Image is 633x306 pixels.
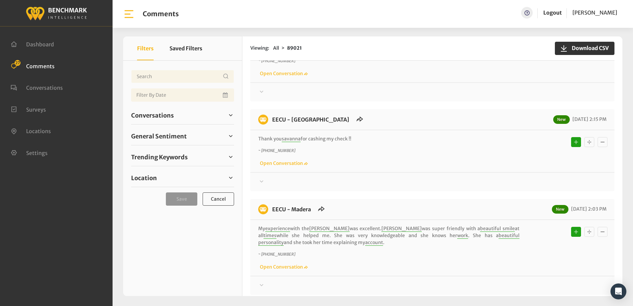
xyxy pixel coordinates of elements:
[258,225,519,246] p: My with the was excellent. was super friendly with a at all while she helped me. She was very kno...
[543,7,562,19] a: Logout
[26,106,46,113] span: Surveys
[571,116,607,122] span: [DATE] 2:15 PM
[268,115,353,125] h6: EECU - Porterville
[131,110,234,120] a: Conversations
[131,111,174,120] span: Conversations
[26,149,48,156] span: Settings
[258,204,268,214] img: benchmark
[11,84,63,90] a: Conversations
[268,204,315,214] h6: EECU - Madera
[131,174,157,182] span: Location
[123,8,135,20] img: bar
[555,42,614,55] button: Download CSV
[365,239,383,246] span: account
[26,128,51,134] span: Locations
[131,88,234,102] input: Date range input field
[15,60,21,66] span: 27
[250,45,269,52] span: Viewing:
[568,44,609,52] span: Download CSV
[258,71,308,76] a: Open Conversation
[258,135,519,142] p: Thank you for cashing my check !!
[572,9,617,16] span: [PERSON_NAME]
[258,115,268,125] img: benchmark
[569,225,609,238] div: Basic example
[131,173,234,183] a: Location
[457,232,468,239] span: work
[264,232,276,239] span: times
[569,135,609,149] div: Basic example
[26,63,55,69] span: Comments
[11,40,54,47] a: Dashboard
[258,148,295,153] i: ~ [PHONE_NUMBER]
[143,10,179,18] h1: Comments
[131,153,188,162] span: Trending Keywords
[543,9,562,16] a: Logout
[572,7,617,19] a: [PERSON_NAME]
[381,226,422,232] span: [PERSON_NAME]
[131,152,234,162] a: Trending Keywords
[309,226,350,232] span: [PERSON_NAME]
[569,206,607,212] span: [DATE] 2:03 PM
[131,132,187,141] span: General Sentiment
[258,264,308,270] a: Open Conversation
[25,5,87,21] img: benchmark
[26,41,54,48] span: Dashboard
[131,131,234,141] a: General Sentiment
[258,160,308,166] a: Open Conversation
[552,205,568,214] span: New
[131,70,234,83] input: Username
[272,116,349,123] a: EECU - [GEOGRAPHIC_DATA]
[221,88,230,102] button: Open Calendar
[11,62,55,69] a: Comments 27
[258,58,295,63] i: ~ [PHONE_NUMBER]
[26,84,63,91] span: Conversations
[273,45,279,51] span: All
[282,136,301,142] span: savanna
[258,232,519,246] span: beautiful personality
[258,252,295,257] i: ~ [PHONE_NUMBER]
[11,106,46,112] a: Surveys
[137,36,154,60] button: Filters
[11,127,51,134] a: Locations
[287,45,302,51] strong: 89021
[272,206,311,213] a: EECU - Madera
[553,115,570,124] span: New
[480,226,515,232] span: beautiful smile
[265,226,290,232] span: experience
[203,192,234,206] button: Cancel
[610,283,626,299] div: Open Intercom Messenger
[11,149,48,156] a: Settings
[170,36,202,60] button: Saved Filters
